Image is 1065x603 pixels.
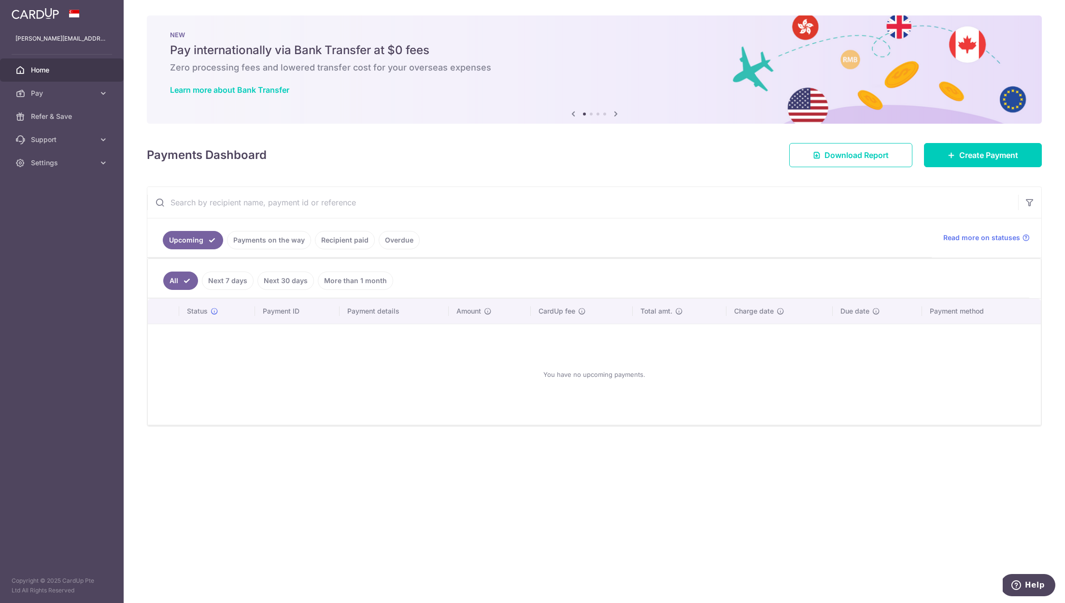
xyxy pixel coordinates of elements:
span: Read more on statuses [943,233,1020,243]
span: Status [187,306,208,316]
input: Search by recipient name, payment id or reference [147,187,1018,218]
a: Payments on the way [227,231,311,249]
h4: Payments Dashboard [147,146,267,164]
span: Amount [456,306,481,316]
th: Payment ID [255,299,340,324]
a: All [163,272,198,290]
span: Download Report [824,149,889,161]
h5: Pay internationally via Bank Transfer at $0 fees [170,43,1019,58]
a: Overdue [379,231,420,249]
span: Settings [31,158,95,168]
a: Recipient paid [315,231,375,249]
img: CardUp [12,8,59,19]
span: CardUp fee [539,306,575,316]
span: Pay [31,88,95,98]
a: More than 1 month [318,272,393,290]
span: Charge date [734,306,774,316]
span: Support [31,135,95,144]
span: Home [31,65,95,75]
a: Learn more about Bank Transfer [170,85,289,95]
span: Total amt. [640,306,672,316]
span: Create Payment [959,149,1018,161]
div: You have no upcoming payments. [159,332,1029,417]
a: Read more on statuses [943,233,1030,243]
a: Next 7 days [202,272,254,290]
th: Payment details [340,299,449,324]
a: Upcoming [163,231,223,249]
img: Bank transfer banner [147,15,1042,124]
p: NEW [170,31,1019,39]
th: Payment method [922,299,1041,324]
a: Download Report [789,143,912,167]
a: Next 30 days [257,272,314,290]
a: Create Payment [924,143,1042,167]
p: [PERSON_NAME][EMAIL_ADDRESS][DOMAIN_NAME] [15,34,108,43]
iframe: Opens a widget where you can find more information [1003,574,1055,598]
span: Refer & Save [31,112,95,121]
span: Due date [840,306,869,316]
h6: Zero processing fees and lowered transfer cost for your overseas expenses [170,62,1019,73]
